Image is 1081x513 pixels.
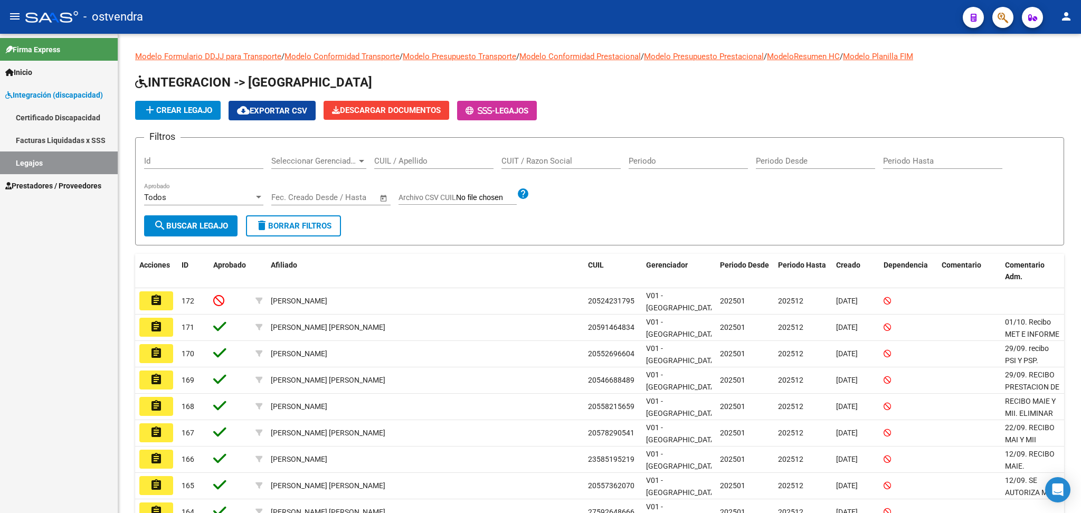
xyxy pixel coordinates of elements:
span: Dependencia [884,261,928,269]
span: Creado [836,261,860,269]
span: Periodo Desde [720,261,769,269]
span: V01 - [GEOGRAPHIC_DATA] [646,370,717,391]
mat-icon: add [144,103,156,116]
span: [DATE] [836,323,858,331]
button: Exportar CSV [229,101,316,120]
span: 202512 [778,402,803,411]
div: [PERSON_NAME] [271,295,327,307]
span: [DATE] [836,481,858,490]
span: 202501 [720,402,745,411]
div: [PERSON_NAME] [PERSON_NAME] [271,374,385,386]
span: Firma Express [5,44,60,55]
mat-icon: assignment [150,426,163,439]
span: V01 - [GEOGRAPHIC_DATA] [646,476,717,497]
mat-icon: assignment [150,373,163,386]
span: 166 [182,455,194,463]
span: V01 - [GEOGRAPHIC_DATA] [646,318,717,338]
span: Integración (discapacidad) [5,89,103,101]
mat-icon: assignment [150,347,163,359]
span: RECIBO MAIE Y MII. ELIMINAR PRESTADOR ERRONEO. [1005,397,1056,441]
a: Modelo Presupuesto Transporte [403,52,516,61]
div: Open Intercom Messenger [1045,477,1070,502]
mat-icon: assignment [150,479,163,491]
div: [PERSON_NAME] [PERSON_NAME] [271,480,385,492]
span: 202512 [778,297,803,305]
button: Open calendar [378,192,390,204]
datatable-header-cell: CUIL [584,254,642,289]
mat-icon: assignment [150,320,163,333]
span: Acciones [139,261,170,269]
input: Fecha inicio [271,193,314,202]
span: 202501 [720,429,745,437]
span: 202501 [720,323,745,331]
span: 20546688489 [588,376,634,384]
datatable-header-cell: Dependencia [879,254,937,289]
button: -Legajos [457,101,537,120]
span: [DATE] [836,349,858,358]
span: Exportar CSV [237,106,307,116]
span: Gerenciador [646,261,688,269]
span: Legajos [495,106,528,116]
datatable-header-cell: Aprobado [209,254,251,289]
mat-icon: menu [8,10,21,23]
span: Aprobado [213,261,246,269]
span: INTEGRACION -> [GEOGRAPHIC_DATA] [135,75,372,90]
mat-icon: assignment [150,452,163,465]
span: 202512 [778,481,803,490]
a: Modelo Conformidad Prestacional [519,52,641,61]
span: - [466,106,495,116]
span: 202501 [720,297,745,305]
span: 202501 [720,455,745,463]
span: 170 [182,349,194,358]
input: Archivo CSV CUIL [456,193,517,203]
mat-icon: assignment [150,400,163,412]
span: 20578290541 [588,429,634,437]
datatable-header-cell: Creado [832,254,879,289]
button: Buscar Legajo [144,215,238,236]
span: V01 - [GEOGRAPHIC_DATA] [646,423,717,444]
span: 165 [182,481,194,490]
span: Inicio [5,66,32,78]
span: Prestadores / Proveedores [5,180,101,192]
span: ID [182,261,188,269]
button: Crear Legajo [135,101,221,120]
a: Modelo Formulario DDJJ para Transporte [135,52,281,61]
datatable-header-cell: Afiliado [267,254,584,289]
mat-icon: delete [255,219,268,232]
datatable-header-cell: Periodo Hasta [774,254,832,289]
span: [DATE] [836,297,858,305]
datatable-header-cell: Periodo Desde [716,254,774,289]
span: 202512 [778,429,803,437]
span: 22/09. RECIBO MAI Y MII [1005,423,1055,444]
span: [DATE] [836,402,858,411]
span: V01 - [GEOGRAPHIC_DATA] [646,397,717,417]
span: [DATE] [836,429,858,437]
datatable-header-cell: Comentario [937,254,1001,289]
span: CUIL [588,261,604,269]
a: Modelo Presupuesto Prestacional [644,52,764,61]
span: 202501 [720,349,745,358]
span: V01 - [GEOGRAPHIC_DATA] [646,450,717,470]
span: 202512 [778,455,803,463]
span: 20557362070 [588,481,634,490]
span: [DATE] [836,376,858,384]
span: 23585195219 [588,455,634,463]
span: 202501 [720,376,745,384]
span: 171 [182,323,194,331]
mat-icon: cloud_download [237,104,250,117]
div: [PERSON_NAME] [PERSON_NAME] [271,427,385,439]
span: 202512 [778,323,803,331]
span: Periodo Hasta [778,261,826,269]
span: Descargar Documentos [332,106,441,115]
button: Borrar Filtros [246,215,341,236]
span: 20524231795 [588,297,634,305]
span: Borrar Filtros [255,221,331,231]
span: 202512 [778,349,803,358]
span: Archivo CSV CUIL [399,193,456,202]
mat-icon: help [517,187,529,200]
div: [PERSON_NAME] [271,401,327,413]
mat-icon: person [1060,10,1073,23]
span: 172 [182,297,194,305]
span: 12/09. SE AUTORIZA MII Y MAIE [1005,476,1058,509]
span: 01/10. Recibo MET E INFORME [1005,318,1059,338]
